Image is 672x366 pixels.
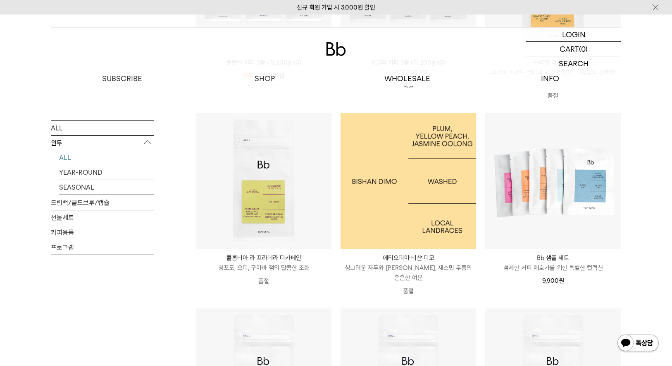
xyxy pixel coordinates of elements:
[562,27,586,41] p: LOGIN
[559,277,564,284] span: 원
[341,253,476,263] p: 에티오피아 비샨 디모
[196,113,331,249] img: 콜롬비아 라 프라데라 디카페인
[59,150,154,164] a: ALL
[485,253,621,263] p: Bb 샘플 세트
[485,253,621,273] a: Bb 샘플 세트 섬세한 커피 애호가를 위한 특별한 컬렉션
[196,253,331,273] a: 콜롬비아 라 프라데라 디카페인 청포도, 오디, 구아바 잼의 달콤한 조화
[51,240,154,254] a: 프로그램
[51,225,154,239] a: 커피용품
[526,27,621,42] a: LOGIN
[542,277,564,284] span: 9,900
[326,42,346,56] img: 로고
[196,273,331,289] p: 품절
[51,71,193,86] a: SUBSCRIBE
[579,42,588,56] p: (0)
[51,120,154,135] a: ALL
[485,87,621,104] p: 품절
[341,113,476,249] a: 에티오피아 비샨 디모
[341,113,476,249] img: 1000000480_add2_093.jpg
[341,283,476,299] p: 품절
[51,135,154,150] p: 원두
[193,71,336,86] a: SHOP
[485,113,621,249] img: Bb 샘플 세트
[196,253,331,263] p: 콜롬비아 라 프라데라 디카페인
[51,210,154,224] a: 선물세트
[51,195,154,209] a: 드립백/콜드브루/캡슐
[336,71,479,86] p: WHOLESALE
[617,334,660,354] img: 카카오톡 채널 1:1 채팅 버튼
[59,180,154,194] a: SEASONAL
[485,263,621,273] p: 섬세한 커피 애호가를 위한 특별한 컬렉션
[341,253,476,283] a: 에티오피아 비샨 디모 싱그러운 자두와 [PERSON_NAME], 재스민 우롱의 은은한 여운
[559,56,589,71] p: SEARCH
[196,263,331,273] p: 청포도, 오디, 구아바 잼의 달콤한 조화
[526,42,621,56] a: CART (0)
[341,263,476,283] p: 싱그러운 자두와 [PERSON_NAME], 재스민 우롱의 은은한 여운
[59,165,154,179] a: YEAR-ROUND
[297,4,375,11] a: 신규 회원 가입 시 3,000원 할인
[479,71,621,86] p: INFO
[560,42,579,56] p: CART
